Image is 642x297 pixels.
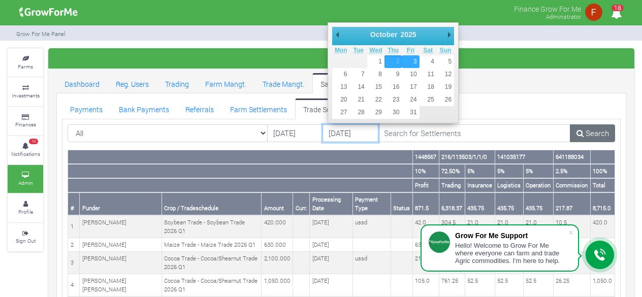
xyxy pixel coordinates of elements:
[412,238,439,252] td: 63.0
[612,5,624,11] span: 18
[465,164,495,178] th: 5%
[590,215,615,238] td: 420.0
[310,274,353,296] td: [DATE]
[332,68,349,81] button: 6
[570,124,615,143] a: Search
[8,165,43,193] a: Admin
[369,27,399,42] div: October
[465,274,495,296] td: 52.5
[455,242,568,265] div: Hello! Welcome to Grow For Me where everyone can farm and trade Agric commodities. I'm here to help.
[523,274,553,296] td: 52.5
[349,81,367,93] button: 14
[553,150,590,164] th: 641188034
[310,192,353,215] th: Processing Date
[8,223,43,251] a: Sign Out
[262,238,293,252] td: 630.000
[590,164,615,178] th: 100%
[367,68,384,81] button: 8
[16,30,66,38] small: Grow For Me Panel
[349,93,367,106] button: 21
[590,178,615,192] th: Total
[420,68,437,81] button: 11
[495,274,523,296] td: 52.5
[384,106,402,119] button: 30
[108,73,157,93] a: Reg. Users
[369,47,382,54] abbr: Wednesday
[412,252,439,274] td: 210.0
[332,106,349,119] button: 27
[293,192,310,215] th: Curr.
[162,252,262,274] td: Cocoa Trade - Cocoa/Shearnut Trade 2026 Q1
[412,215,439,238] td: 42.0
[262,274,293,296] td: 1,050.000
[402,81,419,93] button: 17
[310,238,353,252] td: [DATE]
[80,215,162,238] td: [PERSON_NAME]
[420,81,437,93] button: 18
[437,68,454,81] button: 12
[353,47,363,54] abbr: Tuesday
[80,238,162,252] td: [PERSON_NAME]
[332,93,349,106] button: 20
[402,68,419,81] button: 10
[352,252,391,274] td: ussd
[384,93,402,106] button: 23
[68,215,80,238] td: 1
[412,274,439,296] td: 105.0
[8,136,43,164] a: 18 Notifications
[412,164,439,178] th: 10%
[162,238,262,252] td: Maize Trade - Maize Trade 2026 Q1
[384,55,402,68] button: 2
[68,252,80,274] td: 3
[222,98,295,119] a: Farm Settlements
[523,164,553,178] th: 5%
[584,2,604,22] img: growforme image
[590,274,615,296] td: 1,050.0
[254,73,312,93] a: Trade Mangt.
[553,215,590,238] td: 10.5
[15,121,36,128] small: Finances
[388,47,399,54] abbr: Thursday
[68,192,80,215] th: #
[332,27,342,42] button: Previous Month
[495,215,523,238] td: 21.0
[332,81,349,93] button: 13
[455,232,568,240] div: Grow For Me Support
[352,215,391,238] td: ussd
[439,150,495,164] th: 216/113503/1/1/0
[310,252,353,274] td: [DATE]
[68,274,80,296] td: 4
[367,81,384,93] button: 15
[437,81,454,93] button: 19
[267,124,323,143] input: DD/MM/YYYY
[177,98,222,119] a: Referrals
[18,63,33,70] small: Farms
[402,93,419,106] button: 24
[523,178,553,192] th: Operation
[423,47,433,54] abbr: Saturday
[495,164,523,178] th: 5%
[439,192,465,215] th: 6,318.37
[439,164,465,178] th: 72.50%
[29,139,38,145] span: 18
[514,2,581,14] p: Finance Grow For Me
[262,192,293,215] th: Amount
[8,107,43,135] a: Finances
[323,124,378,143] input: DD/MM/YYYY
[402,55,419,68] button: 3
[162,215,262,238] td: Soybean Trade - Soybean Trade 2026 Q1
[384,68,402,81] button: 9
[8,78,43,106] a: Investments
[18,179,33,186] small: Admin
[80,274,162,296] td: [PERSON_NAME] [PERSON_NAME]
[18,208,33,215] small: Profile
[367,93,384,106] button: 22
[16,237,36,244] small: Sign Out
[310,215,353,238] td: [DATE]
[465,178,495,192] th: Insurance
[384,81,402,93] button: 16
[412,150,439,164] th: 1448567
[437,55,454,68] button: 5
[437,93,454,106] button: 26
[80,192,162,215] th: Funder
